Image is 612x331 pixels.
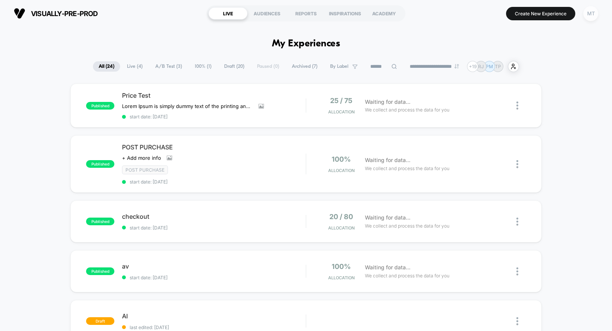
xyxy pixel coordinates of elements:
[467,61,478,72] div: + 19
[516,160,518,168] img: close
[122,225,306,231] span: start date: [DATE]
[86,218,114,225] span: published
[247,7,286,20] div: AUDIENCES
[286,7,326,20] div: REPORTS
[189,61,217,72] span: 100% ( 1 )
[208,7,247,20] div: LIVE
[486,64,493,69] p: PM
[365,106,449,113] span: We collect and process the data for you
[365,7,404,20] div: ACADEMY
[31,10,98,18] span: visually-pre-prod
[86,160,114,168] span: published
[495,64,501,69] p: TP
[365,272,449,279] span: We collect and process the data for you
[86,102,114,110] span: published
[365,98,410,106] span: Waiting for data...
[332,155,351,163] span: 100%
[365,263,410,272] span: Waiting for data...
[328,168,355,173] span: Allocation
[93,61,120,72] span: All ( 24 )
[454,64,459,69] img: end
[122,324,306,330] span: last edited: [DATE]
[516,218,518,226] img: close
[328,225,355,231] span: Allocation
[150,61,188,72] span: A/B Test ( 3 )
[286,61,323,72] span: Archived ( 7 )
[86,317,114,325] span: draft
[330,64,348,69] span: By Label
[121,61,148,72] span: Live ( 4 )
[365,165,449,172] span: We collect and process the data for you
[86,267,114,275] span: published
[583,6,598,21] div: MT
[506,7,575,20] button: Create New Experience
[516,317,518,325] img: close
[122,312,306,320] span: AI
[326,7,365,20] div: INSPIRATIONS
[122,114,306,120] span: start date: [DATE]
[330,97,352,105] span: 25 / 75
[122,213,306,220] span: checkout
[11,7,100,20] button: visually-pre-prod
[122,92,306,99] span: Price Test
[581,6,601,21] button: MT
[365,213,410,222] span: Waiting for data...
[122,165,168,174] span: Post Purchase
[328,109,355,115] span: Allocation
[122,155,161,161] span: + Add more info
[365,156,410,164] span: Waiting for data...
[329,213,353,221] span: 20 / 80
[365,222,449,229] span: We collect and process the data for you
[122,275,306,280] span: start date: [DATE]
[272,38,340,49] h1: My Experiences
[478,64,484,69] p: RJ
[332,262,351,270] span: 100%
[516,267,518,275] img: close
[122,103,253,109] span: Lorem Ipsum is simply dummy text of the printing and typesetting industry. Lorem Ipsum has been t...
[122,262,306,270] span: av
[328,275,355,280] span: Allocation
[516,102,518,110] img: close
[122,143,306,151] span: POST PURCHASE
[218,61,250,72] span: Draft ( 20 )
[122,179,306,185] span: start date: [DATE]
[14,8,25,19] img: Visually logo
